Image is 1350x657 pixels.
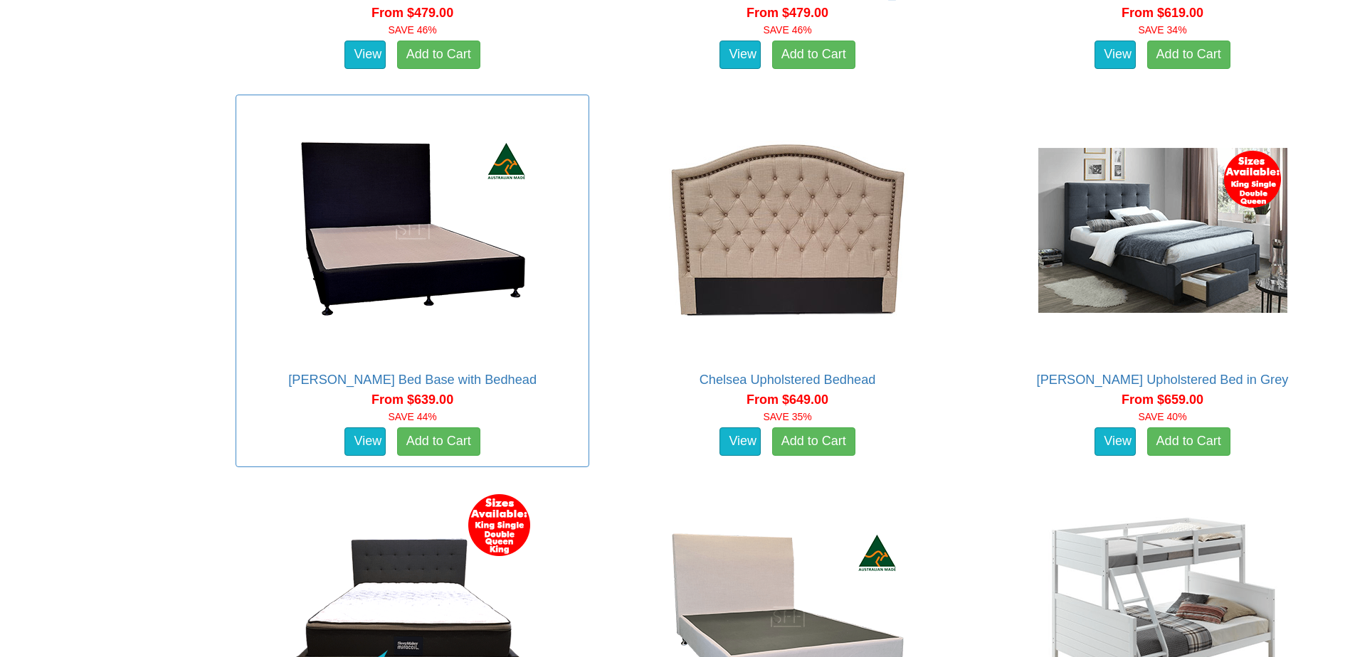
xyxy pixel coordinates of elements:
[389,24,437,36] font: SAVE 46%
[288,373,537,387] a: [PERSON_NAME] Bed Base with Bedhead
[1095,41,1136,69] a: View
[747,392,828,407] span: From $649.00
[772,41,855,69] a: Add to Cart
[763,411,811,422] font: SAVE 35%
[344,41,386,69] a: View
[1122,392,1203,407] span: From $659.00
[1035,102,1291,358] img: Rhodes Upholstered Bed in Grey
[660,102,916,358] img: Chelsea Upholstered Bedhead
[719,427,761,456] a: View
[1037,373,1289,387] a: [PERSON_NAME] Upholstered Bed in Grey
[397,41,480,69] a: Add to Cart
[1147,41,1230,69] a: Add to Cart
[371,392,453,407] span: From $639.00
[371,6,453,20] span: From $479.00
[389,411,437,422] font: SAVE 44%
[747,6,828,20] span: From $479.00
[1138,24,1186,36] font: SAVE 34%
[397,427,480,456] a: Add to Cart
[1095,427,1136,456] a: View
[772,427,855,456] a: Add to Cart
[1138,411,1186,422] font: SAVE 40%
[719,41,761,69] a: View
[763,24,811,36] font: SAVE 46%
[1147,427,1230,456] a: Add to Cart
[1122,6,1203,20] span: From $619.00
[285,102,541,358] img: Luna Bed Base with Bedhead
[344,427,386,456] a: View
[700,373,876,387] a: Chelsea Upholstered Bedhead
